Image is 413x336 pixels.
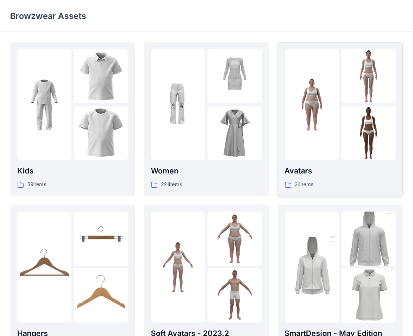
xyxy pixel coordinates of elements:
img: folder 1 [285,226,339,308]
img: folder 3 [208,106,262,160]
p: Kids [17,165,128,177]
a: folder 1folder 2folder 3Kids59items [10,42,135,196]
img: folder 1 [285,78,339,132]
p: Browzwear Assets [10,10,86,22]
img: folder 2 [208,212,262,266]
img: folder 2 [74,49,128,103]
img: folder 3 [74,106,128,160]
img: folder 2 [342,198,396,280]
p: 221 items [161,180,182,189]
img: folder 3 [74,268,128,323]
img: folder 3 [342,106,396,160]
p: 26 items [295,180,314,189]
p: Women [151,165,262,177]
img: folder 1 [17,240,71,294]
a: folder 1folder 2folder 3Avatars26items [278,42,403,196]
p: Avatars [285,165,396,177]
img: folder 1 [151,240,205,294]
img: folder 1 [17,78,71,132]
img: folder 2 [342,49,396,103]
a: folder 1folder 2folder 3Women221items [144,42,269,196]
img: folder 2 [74,212,128,266]
img: folder 1 [151,78,205,132]
img: folder 2 [208,49,262,103]
img: folder 3 [208,268,262,323]
p: 59 items [27,180,46,189]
